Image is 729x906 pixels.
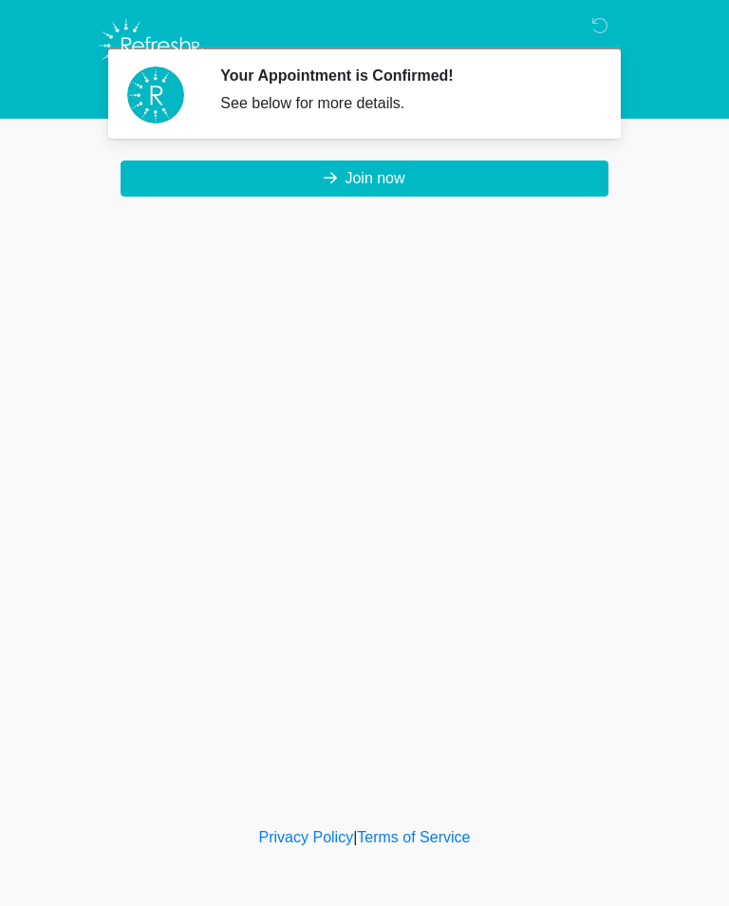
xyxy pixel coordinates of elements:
img: Agent Avatar [127,66,184,123]
img: Refresh RX Logo [94,14,209,77]
a: | [353,829,357,845]
button: Join now [121,160,608,197]
a: Privacy Policy [259,829,354,845]
div: See below for more details. [220,92,588,115]
a: Terms of Service [357,829,470,845]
